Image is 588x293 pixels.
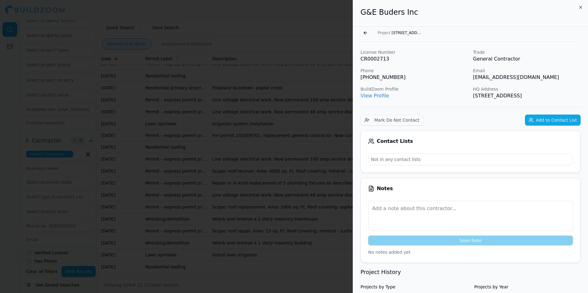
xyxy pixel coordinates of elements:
[368,154,573,165] p: Not in any contact lists
[525,115,581,126] button: Add to Contact List
[360,74,468,81] p: [PHONE_NUMBER]
[360,284,467,290] h4: Projects by Type
[360,49,468,55] p: License Number
[360,68,468,74] p: Phone
[391,30,422,35] span: [STREET_ADDRESS][PERSON_NAME]
[473,55,581,63] p: General Contractor
[473,92,581,100] p: [STREET_ADDRESS]
[374,29,426,37] button: Project[STREET_ADDRESS][PERSON_NAME]
[368,249,573,255] p: No notes added yet
[360,86,468,92] p: BuildZoom Profile
[368,186,573,192] div: Notes
[360,7,581,17] h2: G&E Buders Inc
[473,74,581,81] p: [EMAIL_ADDRESS][DOMAIN_NAME]
[360,93,389,99] a: View Profile
[378,30,390,35] span: Project
[368,138,573,144] div: Contact Lists
[473,68,581,74] p: Email
[473,49,581,55] p: Trade
[474,284,581,290] h4: Projects by Year
[360,268,581,276] h3: Project History
[473,86,581,92] p: HQ Address
[360,115,423,126] button: Mark Do Not Contact
[360,55,468,63] p: CR0002713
